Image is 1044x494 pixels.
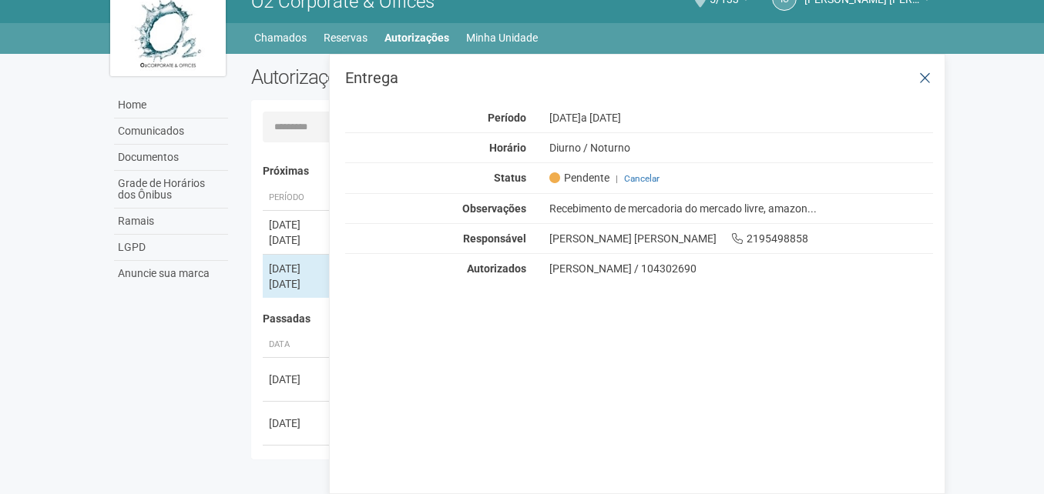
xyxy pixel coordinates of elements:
[263,313,923,325] h4: Passadas
[114,235,228,261] a: LGPD
[616,173,618,184] span: |
[494,172,526,184] strong: Status
[345,70,933,85] h3: Entrega
[269,416,326,431] div: [DATE]
[269,217,326,232] div: [DATE]
[254,27,307,48] a: Chamados
[114,171,228,209] a: Grade de Horários dos Ônibus
[114,261,228,286] a: Anuncie sua marca
[581,112,621,124] span: a [DATE]
[114,92,228,118] a: Home
[269,261,326,276] div: [DATE]
[263,332,332,358] th: Data
[114,145,228,171] a: Documentos
[114,209,228,235] a: Ramais
[384,27,449,48] a: Autorizações
[114,118,228,145] a: Comunicados
[489,142,526,154] strong: Horário
[538,141,945,155] div: Diurno / Noturno
[549,171,609,185] span: Pendente
[538,202,945,215] div: Recebimento de mercadoria do mercado livre, amazon...
[269,276,326,292] div: [DATE]
[263,185,332,211] th: Período
[538,232,945,245] div: [PERSON_NAME] [PERSON_NAME] 2195498858
[624,173,660,184] a: Cancelar
[263,165,923,177] h4: Próximas
[251,65,581,88] h2: Autorizações
[466,27,538,48] a: Minha Unidade
[463,232,526,245] strong: Responsável
[488,112,526,124] strong: Período
[324,27,368,48] a: Reservas
[549,262,934,275] div: [PERSON_NAME] / 104302690
[269,232,326,248] div: [DATE]
[538,111,945,125] div: [DATE]
[467,262,526,275] strong: Autorizados
[269,372,326,387] div: [DATE]
[462,202,526,215] strong: Observações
